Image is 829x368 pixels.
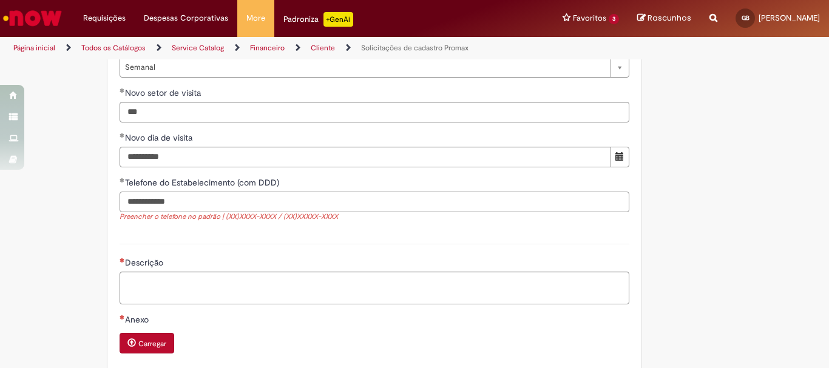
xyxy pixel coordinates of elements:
[573,12,606,24] span: Favoritos
[125,132,195,143] span: Novo dia de visita
[250,43,285,53] a: Financeiro
[83,12,126,24] span: Requisições
[125,257,166,268] span: Descrição
[120,192,629,212] input: Telefone do Estabelecimento (com DDD)
[311,43,335,53] a: Cliente
[759,13,820,23] span: [PERSON_NAME]
[742,14,749,22] span: GB
[120,333,174,353] button: Carregar anexo de Anexo Required
[648,12,691,24] span: Rascunhos
[138,339,166,349] small: Carregar
[9,37,544,59] ul: Trilhas de página
[1,6,64,30] img: ServiceNow
[120,147,611,167] input: Novo dia de visita 01 October 2025 Wednesday
[120,102,629,122] input: Novo setor de visita
[81,43,146,53] a: Todos os Catálogos
[125,314,151,325] span: Anexo
[609,14,619,24] span: 3
[361,43,469,53] a: Solicitações de cadastro Promax
[120,315,125,319] span: Necessários
[246,12,265,24] span: More
[125,58,604,77] span: Semanal
[611,147,629,167] button: Mostrar calendário para Novo dia de visita
[120,88,125,93] span: Obrigatório Preenchido
[120,272,629,304] textarea: Descrição
[125,177,282,188] span: Telefone do Estabelecimento (com DDD)
[172,43,224,53] a: Service Catalog
[120,178,125,182] span: Obrigatório Preenchido
[283,12,353,27] div: Padroniza
[120,133,125,138] span: Obrigatório Preenchido
[125,87,203,98] span: Novo setor de visita
[323,12,353,27] p: +GenAi
[144,12,228,24] span: Despesas Corporativas
[13,43,55,53] a: Página inicial
[120,212,629,222] div: Preencher o telefone no padrão | (XX)XXXX-XXXX / (XX)XXXXX-XXXX
[120,258,125,263] span: Necessários
[637,13,691,24] a: Rascunhos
